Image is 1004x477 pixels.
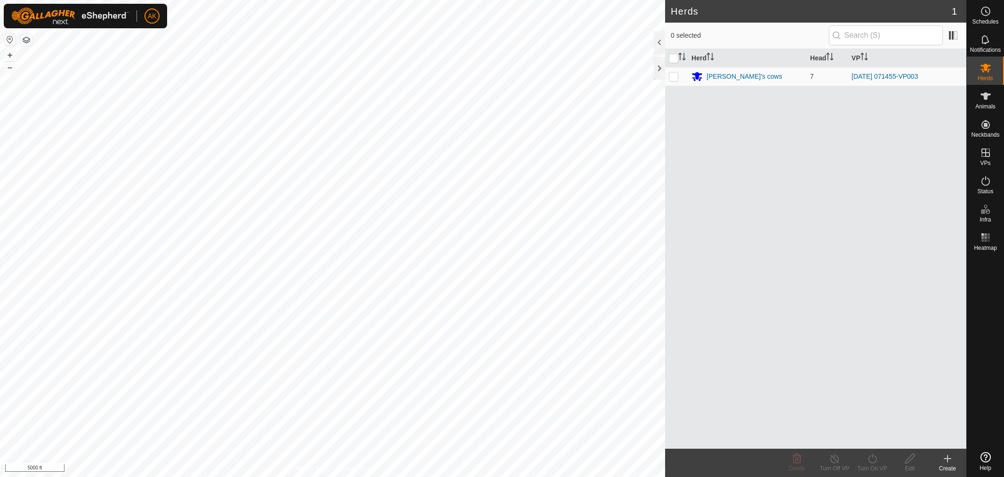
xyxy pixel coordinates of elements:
p-sorticon: Activate to sort [826,54,834,62]
span: Delete [789,465,805,472]
span: Infra [980,217,991,222]
span: 7 [810,73,814,80]
a: Contact Us [342,465,369,473]
a: Help [967,448,1004,475]
span: VPs [980,160,990,166]
button: Map Layers [21,34,32,46]
div: Turn On VP [853,464,891,473]
span: AK [148,11,157,21]
span: Heatmap [974,245,997,251]
div: [PERSON_NAME]'s cows [707,72,782,82]
p-sorticon: Activate to sort [860,54,868,62]
a: Privacy Policy [296,465,331,473]
a: [DATE] 071455-VP003 [851,73,918,80]
div: Edit [891,464,929,473]
th: Head [806,49,848,67]
h2: Herds [671,6,952,17]
div: Turn Off VP [816,464,853,473]
th: Herd [688,49,806,67]
span: Notifications [970,47,1001,53]
div: Create [929,464,966,473]
p-sorticon: Activate to sort [707,54,714,62]
span: Neckbands [971,132,999,138]
span: 1 [952,4,957,18]
button: + [4,49,16,61]
span: 0 selected [671,31,829,41]
span: Herds [978,75,993,81]
span: Animals [975,104,996,109]
th: VP [848,49,966,67]
button: – [4,62,16,73]
input: Search (S) [829,25,943,45]
button: Reset Map [4,34,16,45]
img: Gallagher Logo [11,8,129,25]
span: Status [977,189,993,194]
p-sorticon: Activate to sort [678,54,686,62]
span: Schedules [972,19,998,25]
span: Help [980,465,991,471]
